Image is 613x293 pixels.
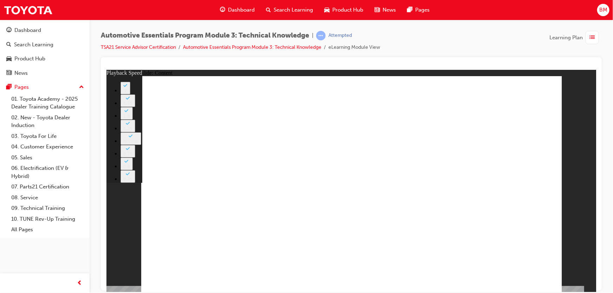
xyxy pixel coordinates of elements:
a: 02. New - Toyota Dealer Induction [8,112,87,131]
span: news-icon [6,70,12,76]
a: News [3,67,87,80]
span: Automotive Essentials Program Module 3: Technical Knowledge [101,32,309,40]
img: Trak [4,2,53,18]
a: 04. Customer Experience [8,141,87,152]
a: search-iconSearch Learning [260,3,319,17]
button: Pages [3,81,87,94]
li: eLearning Module View [328,44,380,52]
a: 06. Electrification (EV & Hybrid) [8,163,87,181]
a: pages-iconPages [402,3,435,17]
span: | [312,32,313,40]
span: list-icon [590,33,595,42]
a: 08. Service [8,192,87,203]
span: prev-icon [77,279,83,288]
span: up-icon [79,83,84,92]
span: search-icon [266,6,271,14]
a: Product Hub [3,52,87,65]
div: Attempted [328,32,352,39]
span: Dashboard [228,6,255,14]
div: Search Learning [14,41,53,49]
span: car-icon [6,56,12,62]
a: Automotive Essentials Program Module 3: Technical Knowledge [183,44,321,50]
div: News [14,69,28,77]
button: Learning Plan [549,31,602,44]
a: news-iconNews [369,3,402,17]
a: guage-iconDashboard [214,3,260,17]
span: pages-icon [407,6,412,14]
a: Dashboard [3,24,87,37]
a: Search Learning [3,38,87,51]
span: Search Learning [274,6,313,14]
a: TSA21 Service Advisor Certification [101,44,176,50]
span: pages-icon [6,84,12,91]
a: 05. Sales [8,152,87,163]
a: 09. Technical Training [8,203,87,214]
div: Product Hub [14,55,45,63]
span: learningRecordVerb_ATTEMPT-icon [316,31,326,40]
span: news-icon [374,6,380,14]
button: BM [597,4,609,16]
span: Pages [415,6,430,14]
button: DashboardSearch LearningProduct HubNews [3,22,87,81]
a: 01. Toyota Academy - 2025 Dealer Training Catalogue [8,94,87,112]
a: All Pages [8,224,87,235]
span: guage-icon [6,27,12,34]
div: Pages [14,83,29,91]
div: Dashboard [14,26,41,34]
span: guage-icon [220,6,225,14]
a: 10. TUNE Rev-Up Training [8,214,87,225]
span: BM [599,6,607,14]
span: Learning Plan [549,34,583,42]
a: 03. Toyota For Life [8,131,87,142]
a: 07. Parts21 Certification [8,181,87,192]
a: car-iconProduct Hub [319,3,369,17]
span: car-icon [324,6,330,14]
span: News [383,6,396,14]
span: Product Hub [332,6,363,14]
span: search-icon [6,42,11,48]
